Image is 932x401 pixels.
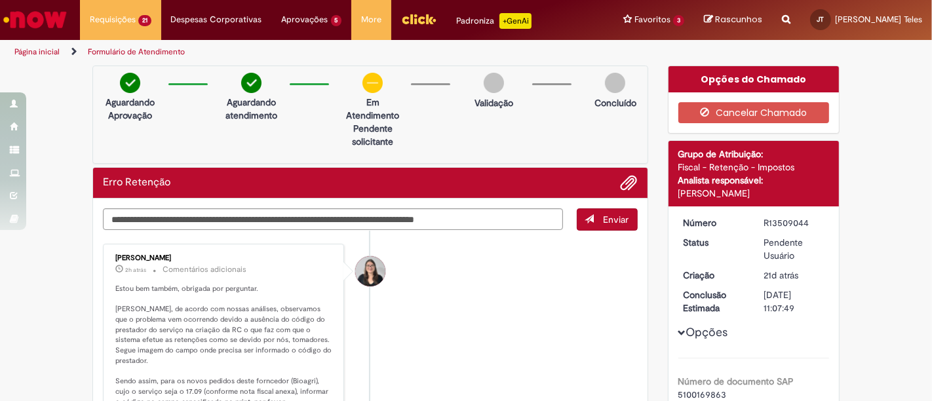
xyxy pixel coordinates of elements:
[341,96,404,122] p: Em Atendimento
[115,254,334,262] div: [PERSON_NAME]
[475,96,513,109] p: Validação
[674,288,754,315] dt: Conclusão Estimada
[138,15,151,26] span: 21
[817,15,825,24] span: JT
[678,102,830,123] button: Cancelar Chamado
[282,13,328,26] span: Aprovações
[499,13,532,29] p: +GenAi
[605,73,625,93] img: img-circle-grey.png
[331,15,342,26] span: 5
[764,216,825,229] div: R13509044
[621,174,638,191] button: Adicionar anexos
[484,73,504,93] img: img-circle-grey.png
[634,13,670,26] span: Favoritos
[103,177,170,189] h2: Erro Retenção Histórico de tíquete
[220,96,283,122] p: Aguardando atendimento
[678,174,830,187] div: Analista responsável:
[88,47,185,57] a: Formulário de Atendimento
[764,288,825,315] div: [DATE] 11:07:49
[456,13,532,29] div: Padroniza
[98,96,162,122] p: Aguardando Aprovação
[577,208,638,231] button: Enviar
[125,266,146,274] span: 2h atrás
[835,14,922,25] span: [PERSON_NAME] Teles
[669,66,840,92] div: Opções do Chamado
[10,40,612,64] ul: Trilhas de página
[341,122,404,148] p: Pendente solicitante
[674,269,754,282] dt: Criação
[704,14,762,26] a: Rascunhos
[674,236,754,249] dt: Status
[674,216,754,229] dt: Número
[125,266,146,274] time: 30/09/2025 10:07:49
[241,73,262,93] img: check-circle-green.png
[764,269,825,282] div: 09/09/2025 16:13:38
[604,214,629,225] span: Enviar
[401,9,437,29] img: click_logo_yellow_360x200.png
[361,13,381,26] span: More
[362,73,383,93] img: circle-minus.png
[678,389,727,400] span: 5100169863
[103,208,563,230] textarea: Digite sua mensagem aqui...
[90,13,136,26] span: Requisições
[678,147,830,161] div: Grupo de Atribuição:
[594,96,636,109] p: Concluído
[678,375,794,387] b: Número de documento SAP
[1,7,69,33] img: ServiceNow
[764,269,798,281] time: 09/09/2025 16:13:38
[163,264,246,275] small: Comentários adicionais
[764,236,825,262] div: Pendente Usuário
[678,161,830,174] div: Fiscal - Retenção - Impostos
[171,13,262,26] span: Despesas Corporativas
[120,73,140,93] img: check-circle-green.png
[355,256,385,286] div: Debora Cristina Silva Dias
[678,187,830,200] div: [PERSON_NAME]
[715,13,762,26] span: Rascunhos
[673,15,684,26] span: 3
[764,269,798,281] span: 21d atrás
[14,47,60,57] a: Página inicial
